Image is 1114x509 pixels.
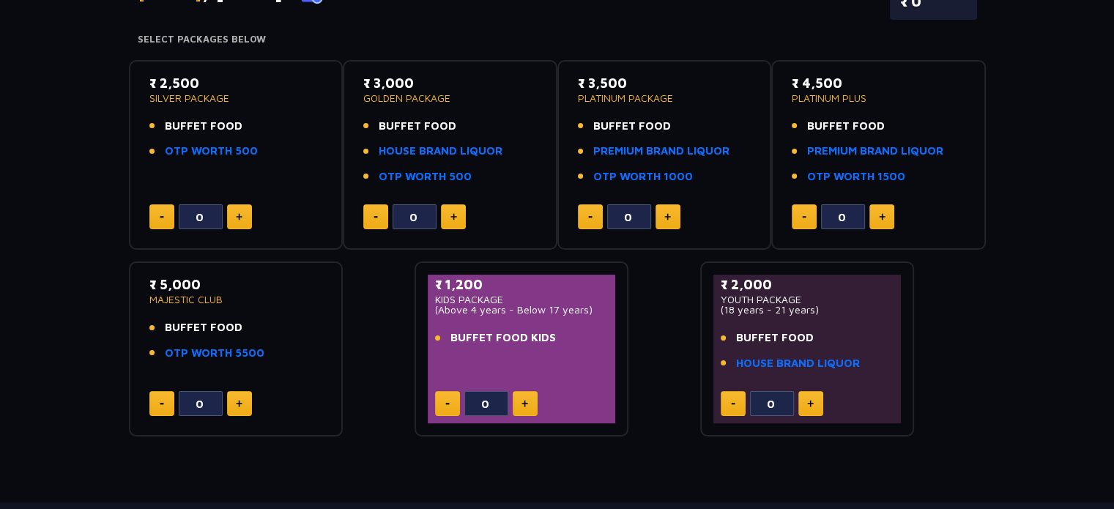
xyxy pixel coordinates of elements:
p: ₹ 3,000 [363,73,537,93]
img: plus [236,400,242,407]
img: plus [807,400,814,407]
a: PREMIUM BRAND LIQUOR [807,143,943,160]
p: SILVER PACKAGE [149,93,323,103]
span: BUFFET FOOD [165,118,242,135]
p: (18 years - 21 years) [721,305,894,315]
a: HOUSE BRAND LIQUOR [379,143,502,160]
p: ₹ 2,000 [721,275,894,294]
a: OTP WORTH 500 [379,168,472,185]
p: ₹ 3,500 [578,73,751,93]
img: minus [588,216,593,218]
a: OTP WORTH 500 [165,143,258,160]
p: PLATINUM PACKAGE [578,93,751,103]
span: BUFFET FOOD [807,118,885,135]
h4: Select Packages Below [138,34,977,45]
p: PLATINUM PLUS [792,93,965,103]
span: BUFFET FOOD [593,118,671,135]
p: ₹ 4,500 [792,73,965,93]
p: ₹ 5,000 [149,275,323,294]
img: minus [802,216,806,218]
p: KIDS PACKAGE [435,294,609,305]
img: minus [160,403,164,405]
span: BUFFET FOOD [379,118,456,135]
p: YOUTH PACKAGE [721,294,894,305]
a: OTP WORTH 1000 [593,168,693,185]
img: minus [160,216,164,218]
p: GOLDEN PACKAGE [363,93,537,103]
p: ₹ 2,500 [149,73,323,93]
img: minus [445,403,450,405]
span: BUFFET FOOD [736,330,814,346]
img: plus [664,213,671,220]
img: plus [236,213,242,220]
img: plus [879,213,885,220]
p: MAJESTIC CLUB [149,294,323,305]
img: plus [521,400,528,407]
a: HOUSE BRAND LIQUOR [736,355,860,372]
span: BUFFET FOOD KIDS [450,330,556,346]
img: plus [450,213,457,220]
a: PREMIUM BRAND LIQUOR [593,143,729,160]
span: BUFFET FOOD [165,319,242,336]
a: OTP WORTH 1500 [807,168,905,185]
p: (Above 4 years - Below 17 years) [435,305,609,315]
img: minus [731,403,735,405]
p: ₹ 1,200 [435,275,609,294]
a: OTP WORTH 5500 [165,345,264,362]
img: minus [374,216,378,218]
